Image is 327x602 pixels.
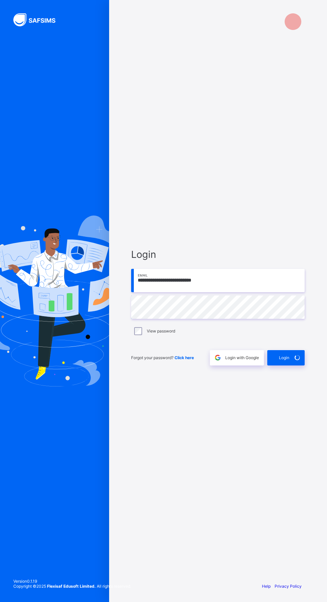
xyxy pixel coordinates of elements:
a: Help [262,584,271,589]
strong: Flexisaf Edusoft Limited. [47,584,96,589]
img: SAFSIMS Logo [13,13,63,26]
span: Version 0.1.19 [13,579,131,584]
a: Privacy Policy [275,584,302,589]
span: Login with Google [225,355,259,360]
img: google.396cfc9801f0270233282035f929180a.svg [214,354,222,361]
label: View password [147,328,175,333]
span: Copyright © 2025 All rights reserved. [13,584,131,589]
span: Login [131,249,305,260]
a: Click here [175,355,194,360]
span: Forgot your password? [131,355,194,360]
span: Login [279,355,289,360]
